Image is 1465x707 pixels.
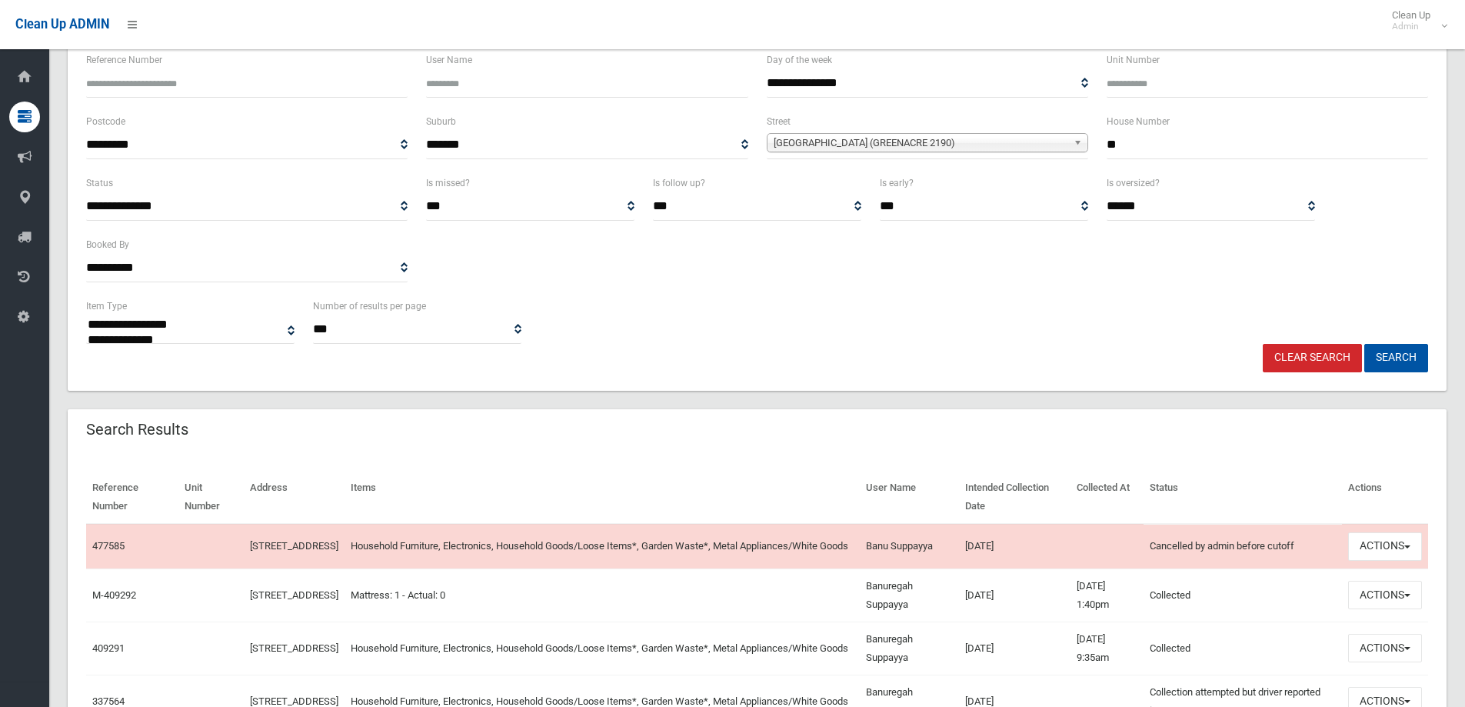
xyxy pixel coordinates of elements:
td: Cancelled by admin before cutoff [1144,524,1342,569]
a: 409291 [92,642,125,654]
td: Household Furniture, Electronics, Household Goods/Loose Items*, Garden Waste*, Metal Appliances/W... [345,622,859,675]
button: Actions [1348,532,1422,561]
button: Actions [1348,581,1422,609]
th: Items [345,471,859,524]
th: Address [244,471,345,524]
a: [STREET_ADDRESS] [250,589,338,601]
label: Suburb [426,113,456,130]
th: Reference Number [86,471,178,524]
a: [STREET_ADDRESS] [250,540,338,552]
th: User Name [860,471,959,524]
td: [DATE] 9:35am [1070,622,1144,675]
label: Booked By [86,236,129,253]
td: Banuregah Suppayya [860,622,959,675]
td: [DATE] [959,569,1071,622]
th: Actions [1342,471,1428,524]
th: Status [1144,471,1342,524]
a: 337564 [92,695,125,707]
td: Banuregah Suppayya [860,569,959,622]
a: Clear Search [1263,344,1362,372]
td: Banu Suppayya [860,524,959,569]
label: Day of the week [767,52,832,68]
label: House Number [1107,113,1170,130]
header: Search Results [68,415,207,445]
label: Is follow up? [653,175,705,192]
span: Clean Up [1384,9,1446,32]
a: [STREET_ADDRESS] [250,642,338,654]
label: User Name [426,52,472,68]
button: Search [1364,344,1428,372]
label: Postcode [86,113,125,130]
label: Number of results per page [313,298,426,315]
small: Admin [1392,21,1430,32]
td: Mattress: 1 - Actual: 0 [345,569,859,622]
label: Reference Number [86,52,162,68]
a: [STREET_ADDRESS] [250,695,338,707]
label: Is missed? [426,175,470,192]
a: M-409292 [92,589,136,601]
th: Collected At [1070,471,1144,524]
th: Unit Number [178,471,244,524]
button: Actions [1348,634,1422,662]
th: Intended Collection Date [959,471,1071,524]
td: [DATE] [959,622,1071,675]
label: Is early? [880,175,914,192]
label: Unit Number [1107,52,1160,68]
label: Street [767,113,791,130]
td: Collected [1144,622,1342,675]
td: Collected [1144,569,1342,622]
a: 477585 [92,540,125,552]
td: Household Furniture, Electronics, Household Goods/Loose Items*, Garden Waste*, Metal Appliances/W... [345,524,859,569]
label: Status [86,175,113,192]
td: [DATE] [959,524,1071,569]
label: Is oversized? [1107,175,1160,192]
label: Item Type [86,298,127,315]
span: Clean Up ADMIN [15,17,109,32]
span: [GEOGRAPHIC_DATA] (GREENACRE 2190) [774,134,1067,152]
td: [DATE] 1:40pm [1070,569,1144,622]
